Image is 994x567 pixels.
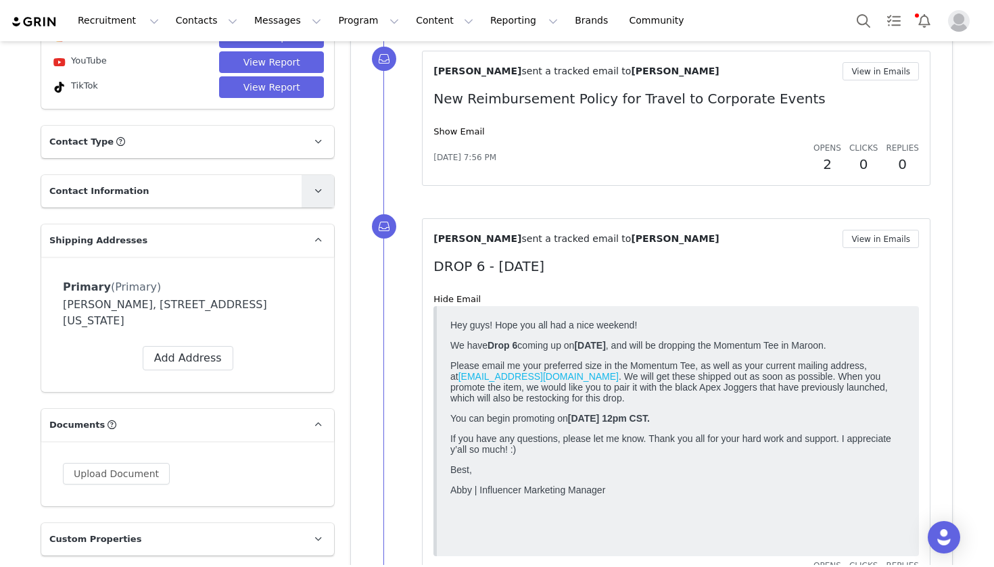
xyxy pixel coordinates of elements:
a: [URL][DOMAIN_NAME] [129,59,229,70]
p: Abby | Influencer Marketing Manager [5,170,460,181]
span: Custom Properties [49,533,141,546]
strong: [DATE] 12pm CST. [123,99,205,109]
body: Hey [PERSON_NAME], You have been accepted into the "September Launch" sponsorship! A new sponsors... [5,5,460,109]
button: View Report [219,51,324,73]
div: TikTok [51,79,98,95]
p: DROP 6 - [DATE] [433,256,919,276]
button: View in Emails [843,62,919,80]
p: If you have any questions, please let me know. Thank you all for your hard work and support. I ap... [5,119,460,141]
p: Please email me your preferred size in the Momentum Tee, as well as your current mailing address,... [5,46,460,89]
span: [DATE] 7:56 PM [433,151,496,164]
p: New Reimbursement Policy for Travel to Corporate Events [433,89,919,109]
span: [PERSON_NAME] [433,233,521,244]
button: Upload Document [63,463,170,485]
span: Shipping Addresses [49,234,147,247]
span: [PERSON_NAME] [631,233,719,244]
div: Open Intercom Messenger [928,521,960,553]
img: grin logo [11,16,58,28]
a: Hide Email [433,294,481,304]
button: Add Address [143,346,233,370]
span: Replies [886,143,919,153]
div: [PERSON_NAME], [STREET_ADDRESS][US_STATE] [63,297,312,329]
h2: 2 [813,154,841,174]
button: Messages [246,5,329,36]
button: Search [849,5,878,36]
span: Contact Type [49,135,114,149]
strong: Drop 6 [43,26,72,36]
button: Program [330,5,407,36]
button: Notifications [909,5,939,36]
p: You can begin promoting on [5,99,460,109]
span: (Primary) [111,280,161,293]
a: Tasks [879,5,909,36]
span: sent a tracked email to [521,66,631,76]
p: Best, [5,150,460,161]
img: placeholder-profile.jpg [948,10,970,32]
button: Content [408,5,481,36]
strong: [DATE] [129,26,160,36]
span: Clicks [849,143,878,153]
a: Community [621,5,699,36]
span: [PERSON_NAME] [433,66,521,76]
button: View Report [219,76,324,98]
span: Primary [63,280,111,293]
div: YouTube [51,54,107,70]
span: Documents [49,418,105,432]
p: We have coming up on , and will be dropping the Momentum Tee in Maroon. [5,26,460,36]
a: Brands [567,5,620,36]
h2: 0 [849,154,878,174]
button: Reporting [482,5,566,36]
a: [EMAIL_ADDRESS][DOMAIN_NAME] [14,57,174,68]
span: Opens [813,143,841,153]
button: Contacts [168,5,245,36]
button: Recruitment [70,5,167,36]
span: Contact Information [49,184,149,198]
span: [PERSON_NAME] [631,66,719,76]
button: View in Emails [843,230,919,248]
a: Show Email [433,126,484,137]
button: Profile [940,10,983,32]
h2: 0 [886,154,919,174]
p: Hey guys! Hope you all had a nice weekend! [5,5,460,16]
span: sent a tracked email to [521,233,631,244]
